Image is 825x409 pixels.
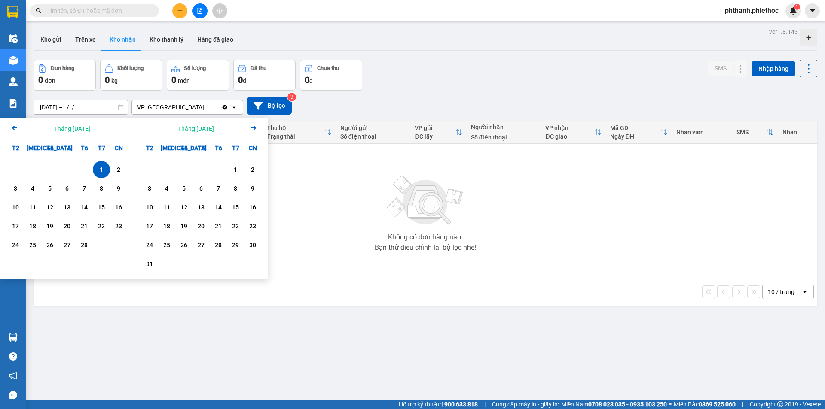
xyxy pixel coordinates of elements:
div: Choose Chủ Nhật, tháng 03 30 2025. It's available. [244,236,261,254]
img: warehouse-icon [9,34,18,43]
div: 19 [178,221,190,231]
div: ĐC giao [545,133,595,140]
div: 5 [44,183,56,194]
div: 10 [144,202,156,212]
span: kg [111,77,118,84]
div: Choose Thứ Ba, tháng 03 18 2025. It's available. [158,218,175,235]
span: 0 [305,75,309,85]
span: đ [309,77,313,84]
div: Đơn hàng [51,65,74,71]
div: 4 [161,183,173,194]
div: 18 [161,221,173,231]
div: Choose Thứ Tư, tháng 02 5 2025. It's available. [41,180,58,197]
span: Hỗ trợ kỹ thuật: [399,400,478,409]
span: ⚪️ [669,403,672,406]
input: Select a date range. [34,100,128,114]
div: Choose Thứ Sáu, tháng 03 14 2025. It's available. [210,199,227,216]
div: 11 [161,202,173,212]
div: 22 [95,221,107,231]
div: T7 [227,139,244,157]
button: Kho nhận [103,29,143,50]
button: plus [172,3,187,18]
div: Tháng [DATE] [178,124,214,133]
div: Choose Thứ Ba, tháng 02 4 2025. It's available. [24,180,41,197]
div: 27 [195,240,207,250]
div: T4 [175,139,192,157]
span: phthanh.phiethoc [718,5,785,16]
div: Choose Thứ Năm, tháng 02 27 2025. It's available. [58,236,76,254]
div: 27 [61,240,73,250]
div: 10 / trang [768,288,794,296]
div: Choose Thứ Sáu, tháng 03 28 2025. It's available. [210,236,227,254]
div: 3 [144,183,156,194]
button: Trên xe [68,29,103,50]
button: Nhập hàng [752,61,795,76]
div: Người gửi [340,124,406,131]
img: svg+xml;base64,PHN2ZyBjbGFzcz0ibGlzdC1wbHVnX19zdmciIHhtbG5zPSJodHRwOi8vd3d3LnczLm9yZy8yMDAwL3N2Zy... [382,170,468,230]
div: Choose Chủ Nhật, tháng 02 2 2025. It's available. [110,161,127,178]
div: 7 [212,183,224,194]
div: Choose Thứ Sáu, tháng 03 21 2025. It's available. [210,218,227,235]
div: 12 [44,202,56,212]
div: Choose Thứ Năm, tháng 03 20 2025. It's available. [192,218,210,235]
button: Khối lượng0kg [100,60,162,91]
div: Tạo kho hàng mới [800,29,817,46]
div: 1 [229,164,241,175]
img: solution-icon [9,99,18,108]
div: 11 [27,202,39,212]
sup: 3 [287,93,296,101]
div: Choose Thứ Hai, tháng 02 3 2025. It's available. [7,180,24,197]
div: T4 [41,139,58,157]
span: 1 [795,4,798,10]
div: 28 [78,240,90,250]
div: 6 [195,183,207,194]
div: 26 [178,240,190,250]
div: Người nhận [471,124,537,130]
div: Choose Thứ Ba, tháng 02 25 2025. It's available. [24,236,41,254]
div: Số điện thoại [340,133,406,140]
svg: open [231,104,238,111]
div: Choose Thứ Năm, tháng 02 13 2025. It's available. [58,199,76,216]
div: 10 [9,202,21,212]
div: 18 [27,221,39,231]
img: warehouse-icon [9,56,18,65]
strong: 0369 525 060 [699,401,736,408]
div: CN [244,139,261,157]
div: 9 [247,183,259,194]
strong: 0708 023 035 - 0935 103 250 [588,401,667,408]
div: 21 [212,221,224,231]
div: Choose Thứ Hai, tháng 03 3 2025. It's available. [141,180,158,197]
span: Miền Bắc [674,400,736,409]
div: 20 [61,221,73,231]
th: Toggle SortBy [606,121,672,144]
span: 0 [238,75,243,85]
div: 19 [44,221,56,231]
div: Choose Thứ Hai, tháng 03 17 2025. It's available. [141,218,158,235]
div: Choose Chủ Nhật, tháng 02 23 2025. It's available. [110,218,127,235]
button: Previous month. [9,123,20,134]
div: 9 [113,183,125,194]
div: Thu hộ [267,124,325,131]
div: Choose Chủ Nhật, tháng 03 23 2025. It's available. [244,218,261,235]
div: 20 [195,221,207,231]
div: Choose Thứ Hai, tháng 03 31 2025. It's available. [141,255,158,273]
button: Chưa thu0đ [300,60,362,91]
span: 0 [38,75,43,85]
div: 3 [9,183,21,194]
img: logo-vxr [7,6,18,18]
button: file-add [192,3,208,18]
button: Đã thu0đ [233,60,296,91]
div: Choose Thứ Sáu, tháng 02 7 2025. It's available. [76,180,93,197]
div: Tháng [DATE] [54,124,90,133]
span: aim [217,8,223,14]
div: CN [110,139,127,157]
div: 31 [144,259,156,269]
div: Choose Thứ Năm, tháng 03 27 2025. It's available. [192,236,210,254]
div: Choose Thứ Hai, tháng 02 17 2025. It's available. [7,218,24,235]
div: 25 [27,240,39,250]
button: caret-down [805,3,820,18]
span: Cung cấp máy in - giấy in: [492,400,559,409]
span: notification [9,372,17,380]
div: T2 [141,139,158,157]
div: Khối lượng [117,65,144,71]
